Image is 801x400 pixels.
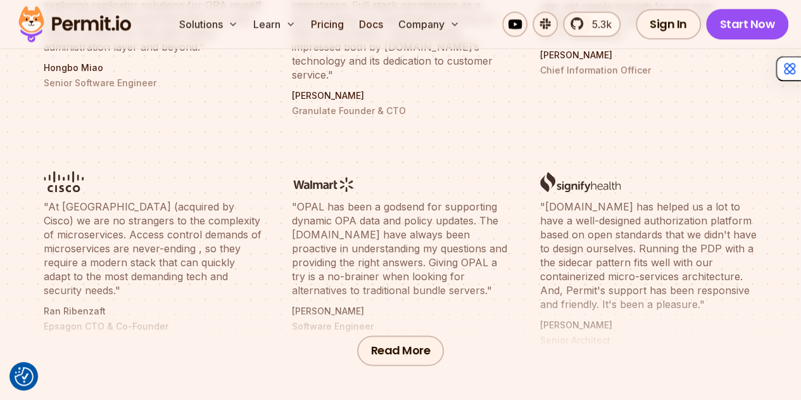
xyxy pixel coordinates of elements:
span: 5.3k [584,16,612,32]
p: Chief Information Officer [540,64,758,77]
button: Learn [248,11,301,37]
blockquote: "OPAL has been a godsend for supporting dynamic OPA data and policy updates. The [DOMAIN_NAME] ha... [292,200,510,297]
a: 5.3k [563,11,621,37]
img: logo [292,176,356,192]
button: Consent Preferences [15,367,34,386]
button: Solutions [174,11,243,37]
a: Pricing [306,11,349,37]
p: Hongbo Miao [44,61,262,74]
button: Company [393,11,465,37]
p: Senior Software Engineer [44,77,262,89]
a: Start Now [706,9,789,39]
a: Docs [354,11,388,37]
img: logo [44,171,84,192]
img: logo [540,171,621,192]
a: Sign In [636,9,701,39]
p: Granulate Founder & CTO [292,105,510,117]
p: [PERSON_NAME] [540,49,758,61]
blockquote: "[DOMAIN_NAME] has helped us a lot to have a well-designed authorization platform based on open s... [540,200,758,311]
button: Read More [357,335,445,366]
img: Revisit consent button [15,367,34,386]
blockquote: "At [GEOGRAPHIC_DATA] (acquired by Cisco) we are no strangers to the complexity of microservices.... [44,200,262,297]
img: Permit logo [13,3,137,46]
p: [PERSON_NAME] [292,89,510,102]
